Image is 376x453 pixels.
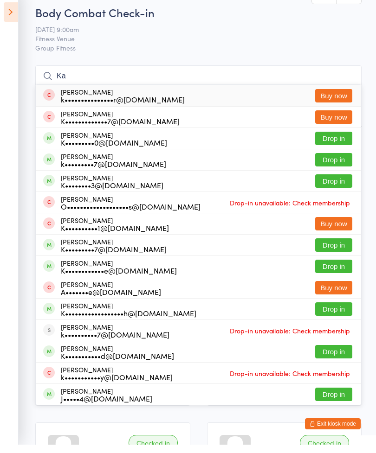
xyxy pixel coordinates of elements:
div: K••••••••••1@[DOMAIN_NAME] [61,232,169,240]
button: Drop in [315,161,352,175]
span: Drop-in unavailable: Check membership [227,204,352,218]
button: Drop in [315,268,352,281]
div: [PERSON_NAME] [61,140,167,154]
button: Exit kiosk mode [305,427,361,438]
div: K•••••••••7@[DOMAIN_NAME] [61,254,167,261]
button: Buy now [315,289,352,303]
button: Buy now [315,97,352,111]
div: [PERSON_NAME] [61,96,185,111]
div: [PERSON_NAME] [61,353,174,368]
button: Drop in [315,183,352,196]
div: K••••••••••••••••••h@[DOMAIN_NAME] [61,318,196,325]
span: Drop-in unavailable: Check membership [227,375,352,389]
div: K•••••••••••••7@[DOMAIN_NAME] [61,126,180,133]
div: A•••••••e@[DOMAIN_NAME] [61,296,161,304]
div: [PERSON_NAME] [61,310,196,325]
input: Search [35,74,362,95]
div: K•••••••••0@[DOMAIN_NAME] [61,147,167,154]
button: Drop in [315,311,352,324]
div: k••••••••••7@[DOMAIN_NAME] [61,339,169,346]
div: [PERSON_NAME] [61,246,167,261]
span: Drop-in unavailable: Check membership [227,332,352,346]
h2: Body Combat Check-in [35,13,362,28]
div: [PERSON_NAME] [61,161,166,176]
div: [PERSON_NAME] [61,204,201,218]
div: k•••••••••••••••r@[DOMAIN_NAME] [61,104,185,111]
button: Buy now [315,225,352,239]
div: k•••••••••••y@[DOMAIN_NAME] [61,382,173,389]
button: Drop in [315,396,352,409]
button: Drop in [315,140,352,153]
div: k•••••••••7@[DOMAIN_NAME] [61,168,166,176]
button: Drop in [315,247,352,260]
div: [PERSON_NAME] [61,332,169,346]
div: J•••••4@[DOMAIN_NAME] [61,403,152,410]
span: Fitness Venue [35,42,347,51]
div: [PERSON_NAME] [61,396,152,410]
div: [PERSON_NAME] [61,268,177,282]
div: [PERSON_NAME] [61,289,161,304]
div: [PERSON_NAME] [61,374,173,389]
div: [PERSON_NAME] [61,182,163,197]
div: K••••••••••••e@[DOMAIN_NAME] [61,275,177,282]
div: [PERSON_NAME] [61,118,180,133]
button: Buy now [315,119,352,132]
span: Group Fitness [35,51,362,61]
span: [DATE] 9:00am [35,33,347,42]
button: Drop in [315,353,352,367]
div: [PERSON_NAME] [61,225,169,240]
div: O•••••••••••••••••••s@[DOMAIN_NAME] [61,211,201,218]
div: K••••••••3@[DOMAIN_NAME] [61,190,163,197]
div: K•••••••••••d@[DOMAIN_NAME] [61,360,174,368]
